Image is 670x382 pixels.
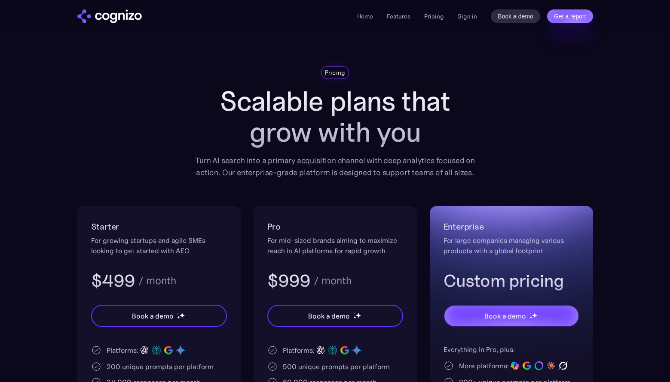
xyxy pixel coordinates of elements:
[132,311,173,321] div: Book a demo
[353,313,355,314] img: star
[547,9,593,23] a: Get a report
[91,305,227,327] a: Book a demostarstarstar
[387,12,410,20] a: Features
[353,316,356,319] img: star
[91,220,227,233] h2: Starter
[357,12,373,20] a: Home
[177,316,180,319] img: star
[325,68,346,77] div: Pricing
[484,311,526,321] div: Book a demo
[189,86,481,148] h1: Scalable plans that grow with you
[179,312,185,318] img: star
[267,305,403,327] a: Book a demostarstarstar
[458,11,477,21] a: Sign in
[355,312,361,318] img: star
[529,313,531,314] img: star
[77,9,142,23] img: cognizo logo
[283,345,315,355] div: Platforms:
[91,235,227,256] div: For growing startups and agile SMEs looking to get started with AEO
[107,345,138,355] div: Platforms:
[444,235,579,256] div: For large companies managing various products with a global footprint
[491,9,540,23] a: Book a demo
[444,305,579,327] a: Book a demostarstarstar
[138,276,176,286] div: / month
[532,312,537,318] img: star
[267,270,311,292] h3: $999
[189,155,481,179] div: Turn AI search into a primary acquisition channel with deep analytics focused on action. Our ente...
[77,9,142,23] a: home
[107,361,214,372] div: 200 unique prompts per platform
[314,276,352,286] div: / month
[424,12,444,20] a: Pricing
[444,220,579,233] h2: Enterprise
[283,361,390,372] div: 500 unique prompts per platform
[308,311,349,321] div: Book a demo
[267,235,403,256] div: For mid-sized brands aiming to maximize reach in AI platforms for rapid growth
[91,270,135,292] h3: $499
[444,270,579,292] h3: Custom pricing
[267,220,403,233] h2: Pro
[459,361,509,371] div: More platforms:
[177,313,178,314] img: star
[444,344,579,355] div: Everything in Pro, plus:
[529,316,532,319] img: star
